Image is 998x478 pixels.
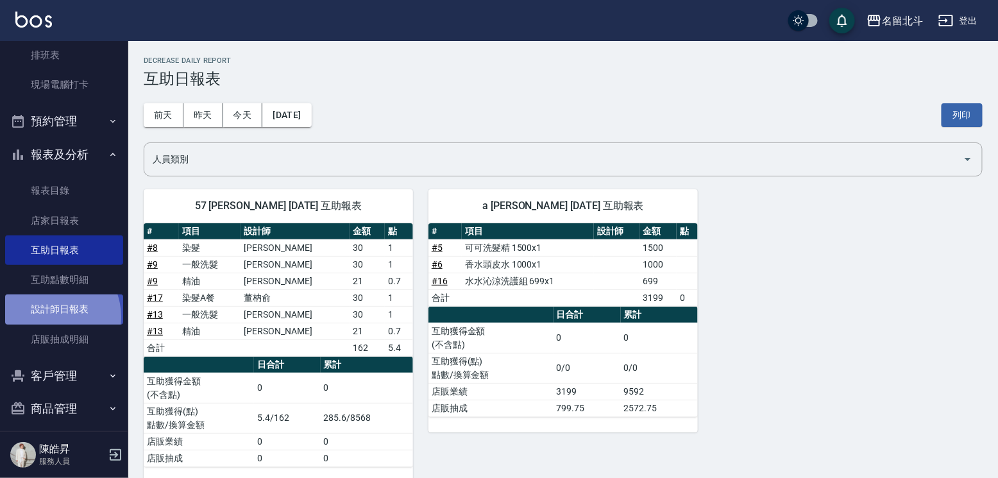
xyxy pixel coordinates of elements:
[144,450,254,466] td: 店販抽成
[144,433,254,450] td: 店販業績
[39,443,105,456] h5: 陳皓昇
[241,223,350,240] th: 設計師
[144,223,413,357] table: a dense table
[147,243,158,253] a: #8
[462,239,594,256] td: 可可洗髮精 1500x1
[350,273,385,289] td: 21
[321,433,413,450] td: 0
[462,223,594,240] th: 項目
[179,256,241,273] td: 一般洗髮
[428,223,462,240] th: #
[554,307,621,323] th: 日合計
[5,105,123,138] button: 預約管理
[554,353,621,383] td: 0/0
[183,103,223,127] button: 昨天
[5,294,123,324] a: 設計師日報表
[5,40,123,70] a: 排班表
[144,373,254,403] td: 互助獲得金額 (不含點)
[428,289,462,306] td: 合計
[254,450,320,466] td: 0
[5,70,123,99] a: 現場電腦打卡
[639,223,677,240] th: 金額
[5,176,123,205] a: 報表目錄
[432,243,443,253] a: #5
[942,103,983,127] button: 列印
[144,103,183,127] button: 前天
[428,353,554,383] td: 互助獲得(點) 點數/換算金額
[428,323,554,353] td: 互助獲得金額 (不含點)
[147,309,163,320] a: #13
[144,70,983,88] h3: 互助日報表
[241,306,350,323] td: [PERSON_NAME]
[385,306,413,323] td: 1
[385,223,413,240] th: 點
[350,239,385,256] td: 30
[677,223,698,240] th: 點
[350,289,385,306] td: 30
[958,149,978,169] button: Open
[5,359,123,393] button: 客戶管理
[428,400,554,416] td: 店販抽成
[321,373,413,403] td: 0
[144,56,983,65] h2: Decrease Daily Report
[147,326,163,336] a: #13
[144,403,254,433] td: 互助獲得(點) 點數/換算金額
[254,357,320,373] th: 日合計
[385,323,413,339] td: 0.7
[428,223,698,307] table: a dense table
[933,9,983,33] button: 登出
[621,400,698,416] td: 2572.75
[350,323,385,339] td: 21
[639,273,677,289] td: 699
[882,13,923,29] div: 名留北斗
[639,256,677,273] td: 1000
[428,307,698,417] table: a dense table
[639,239,677,256] td: 1500
[159,200,398,212] span: 57 [PERSON_NAME] [DATE] 互助報表
[144,357,413,467] table: a dense table
[385,273,413,289] td: 0.7
[385,239,413,256] td: 1
[5,138,123,171] button: 報表及分析
[462,256,594,273] td: 香水頭皮水 1000x1
[554,383,621,400] td: 3199
[241,273,350,289] td: [PERSON_NAME]
[621,353,698,383] td: 0/0
[350,339,385,356] td: 162
[350,223,385,240] th: 金額
[321,450,413,466] td: 0
[350,306,385,323] td: 30
[179,223,241,240] th: 項目
[223,103,263,127] button: 今天
[321,357,413,373] th: 累計
[149,148,958,171] input: 人員名稱
[241,256,350,273] td: [PERSON_NAME]
[262,103,311,127] button: [DATE]
[554,400,621,416] td: 799.75
[179,289,241,306] td: 染髮A餐
[10,442,36,468] img: Person
[241,289,350,306] td: 董枘俞
[5,325,123,354] a: 店販抽成明細
[5,392,123,425] button: 商品管理
[554,323,621,353] td: 0
[432,276,448,286] a: #16
[147,276,158,286] a: #9
[179,306,241,323] td: 一般洗髮
[385,289,413,306] td: 1
[179,323,241,339] td: 精油
[39,456,105,467] p: 服務人員
[428,383,554,400] td: 店販業績
[621,383,698,400] td: 9592
[144,223,179,240] th: #
[321,403,413,433] td: 285.6/8568
[254,433,320,450] td: 0
[5,206,123,235] a: 店家日報表
[444,200,682,212] span: a [PERSON_NAME] [DATE] 互助報表
[147,293,163,303] a: #17
[621,307,698,323] th: 累計
[677,289,698,306] td: 0
[861,8,928,34] button: 名留北斗
[179,273,241,289] td: 精油
[5,235,123,265] a: 互助日報表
